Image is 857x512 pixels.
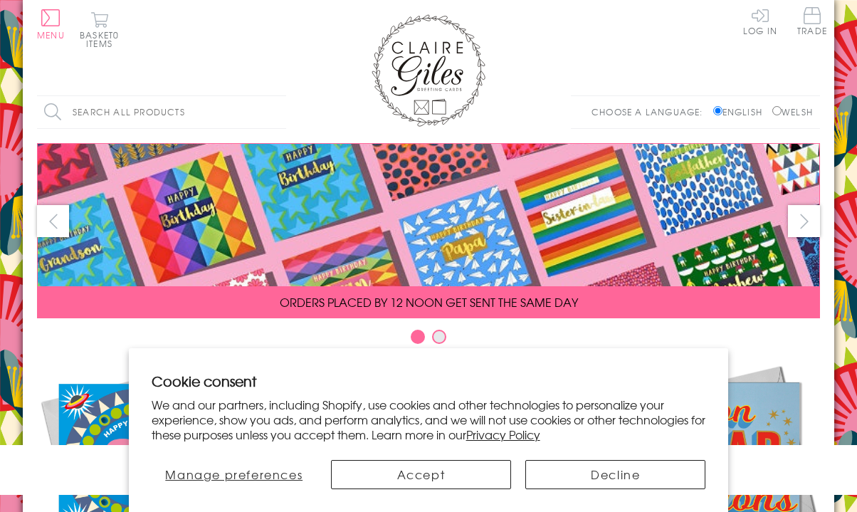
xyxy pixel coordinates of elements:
input: Welsh [772,106,782,115]
a: Trade [797,7,827,38]
h2: Cookie consent [152,371,706,391]
input: English [713,106,722,115]
input: Search [272,96,286,128]
button: next [788,205,820,237]
button: Carousel Page 2 [432,330,446,344]
img: Claire Giles Greetings Cards [372,14,485,127]
label: English [713,105,769,118]
button: Carousel Page 1 (Current Slide) [411,330,425,344]
span: ORDERS PLACED BY 12 NOON GET SENT THE SAME DAY [280,293,578,310]
button: Accept [331,460,511,489]
span: Menu [37,28,65,41]
label: Welsh [772,105,813,118]
p: We and our partners, including Shopify, use cookies and other technologies to personalize your ex... [152,397,706,442]
button: Menu [37,9,65,39]
span: Manage preferences [165,466,303,483]
input: Search all products [37,96,286,128]
button: Decline [525,460,705,489]
button: Manage preferences [152,460,317,489]
span: Trade [797,7,827,35]
a: Privacy Policy [466,426,540,443]
button: Basket0 items [80,11,119,48]
a: Log In [743,7,777,35]
div: Carousel Pagination [37,329,820,351]
button: prev [37,205,69,237]
p: Choose a language: [592,105,710,118]
span: 0 items [86,28,119,50]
